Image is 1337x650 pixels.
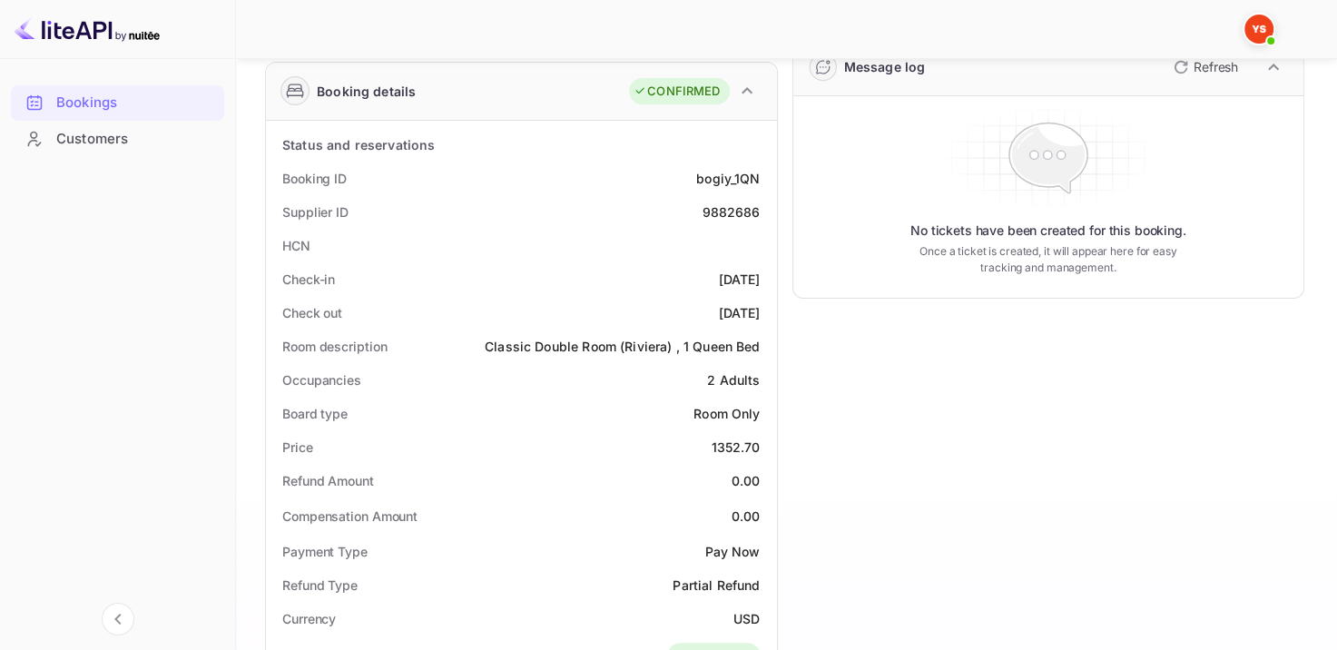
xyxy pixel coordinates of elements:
[282,609,336,628] div: Currency
[1163,53,1245,82] button: Refresh
[732,507,761,526] div: 0.00
[11,122,224,155] a: Customers
[719,270,761,289] div: [DATE]
[15,15,160,44] img: LiteAPI logo
[282,542,368,561] div: Payment Type
[485,337,760,356] div: Classic Double Room (Riviera) , 1 Queen Bed
[282,236,310,255] div: HCN
[696,169,760,188] div: bogiy_1QN
[732,471,761,490] div: 0.00
[733,609,760,628] div: USD
[11,85,224,121] div: Bookings
[282,270,335,289] div: Check-in
[1244,15,1273,44] img: Yandex Support
[673,576,760,595] div: Partial Refund
[282,337,387,356] div: Room description
[911,243,1185,276] p: Once a ticket is created, it will appear here for easy tracking and management.
[282,507,418,526] div: Compensation Amount
[844,57,926,76] div: Message log
[11,85,224,119] a: Bookings
[282,169,347,188] div: Booking ID
[11,122,224,157] div: Customers
[719,303,761,322] div: [DATE]
[693,404,760,423] div: Room Only
[317,82,416,101] div: Booking details
[1194,57,1238,76] p: Refresh
[282,404,348,423] div: Board type
[282,438,313,457] div: Price
[282,135,435,154] div: Status and reservations
[282,202,349,222] div: Supplier ID
[56,129,215,150] div: Customers
[707,370,760,389] div: 2 Adults
[634,83,720,101] div: CONFIRMED
[282,303,342,322] div: Check out
[282,576,358,595] div: Refund Type
[702,202,760,222] div: 9882686
[910,222,1186,240] p: No tickets have been created for this booking.
[711,438,760,457] div: 1352.70
[56,93,215,113] div: Bookings
[282,370,361,389] div: Occupancies
[282,471,374,490] div: Refund Amount
[704,542,760,561] div: Pay Now
[102,603,134,635] button: Collapse navigation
